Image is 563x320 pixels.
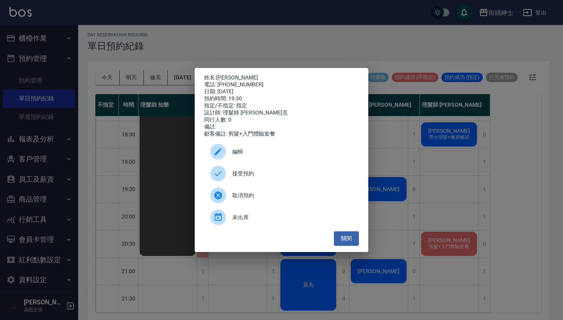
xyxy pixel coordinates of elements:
[334,231,359,246] button: 關閉
[232,170,353,178] span: 接受預約
[204,206,359,228] div: 未出席
[232,191,353,200] span: 取消預約
[204,74,359,81] p: 姓名:
[216,74,258,80] a: [PERSON_NAME]
[204,116,359,123] div: 同行人數: 0
[204,81,359,88] div: 電話: [PHONE_NUMBER]
[204,163,359,184] div: 接受預約
[232,148,353,156] span: 編輯
[204,102,359,109] div: 指定/不指定: 指定
[204,184,359,206] div: 取消預約
[204,109,359,116] div: 設計師: 理髮師 [PERSON_NAME]克
[204,88,359,95] div: 日期: [DATE]
[204,141,359,163] div: 編輯
[204,123,359,131] div: 備註:
[232,213,353,222] span: 未出席
[204,131,359,138] div: 顧客備註: 剪髮+入門體驗套餐
[204,95,359,102] div: 預約時間: 19:30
